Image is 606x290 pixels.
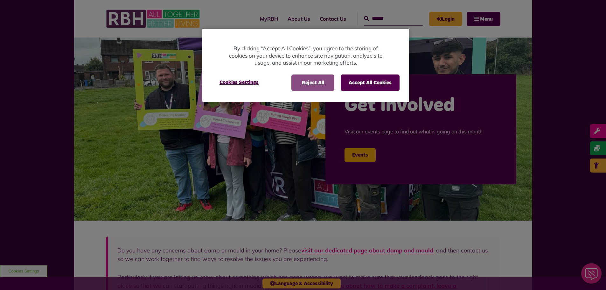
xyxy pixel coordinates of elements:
[228,45,384,67] p: By clicking “Accept All Cookies”, you agree to the storing of cookies on your device to enhance s...
[291,74,334,91] button: Reject All
[4,2,24,22] div: Close Web Assistant
[202,29,409,102] div: Cookie banner
[341,74,400,91] button: Accept All Cookies
[212,74,266,90] button: Cookies Settings
[202,29,409,102] div: Privacy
